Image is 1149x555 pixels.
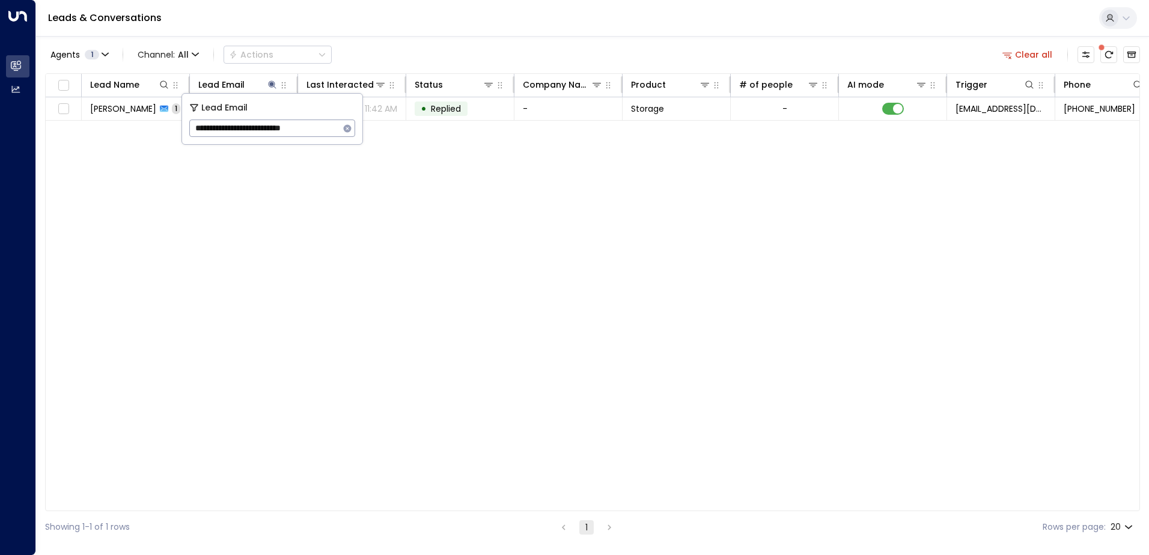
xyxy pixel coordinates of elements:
[847,77,927,92] div: AI mode
[415,77,495,92] div: Status
[739,77,793,92] div: # of people
[1043,521,1106,533] label: Rows per page:
[739,77,819,92] div: # of people
[224,46,332,64] div: Button group with a nested menu
[85,50,99,59] span: 1
[90,77,170,92] div: Lead Name
[90,77,139,92] div: Lead Name
[847,77,884,92] div: AI mode
[782,103,787,115] div: -
[431,103,461,115] span: Replied
[306,77,374,92] div: Last Interacted
[224,46,332,64] button: Actions
[514,97,623,120] td: -
[1123,46,1140,63] button: Archived Leads
[90,103,156,115] span: Sarah England
[133,46,204,63] span: Channel:
[178,50,189,59] span: All
[631,77,711,92] div: Product
[1064,77,1144,92] div: Phone
[1077,46,1094,63] button: Customize
[631,103,664,115] span: Storage
[955,77,987,92] div: Trigger
[48,11,162,25] a: Leads & Conversations
[1100,46,1117,63] span: There are new threads available. Refresh the grid to view the latest updates.
[45,46,113,63] button: Agents1
[198,77,278,92] div: Lead Email
[365,103,397,115] p: 11:42 AM
[579,520,594,535] button: page 1
[56,102,71,117] span: Toggle select row
[201,101,248,115] span: Lead Email
[998,46,1058,63] button: Clear all
[1064,103,1135,115] span: +447903510138
[631,77,666,92] div: Product
[172,103,180,114] span: 1
[229,49,273,60] div: Actions
[50,50,80,59] span: Agents
[421,99,427,119] div: •
[955,103,1046,115] span: leads@space-station.co.uk
[556,520,617,535] nav: pagination navigation
[523,77,603,92] div: Company Name
[523,77,591,92] div: Company Name
[1111,518,1135,536] div: 20
[45,521,130,533] div: Showing 1-1 of 1 rows
[306,77,386,92] div: Last Interacted
[198,77,245,92] div: Lead Email
[56,78,71,93] span: Toggle select all
[133,46,204,63] button: Channel:All
[955,77,1035,92] div: Trigger
[415,77,443,92] div: Status
[1064,77,1091,92] div: Phone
